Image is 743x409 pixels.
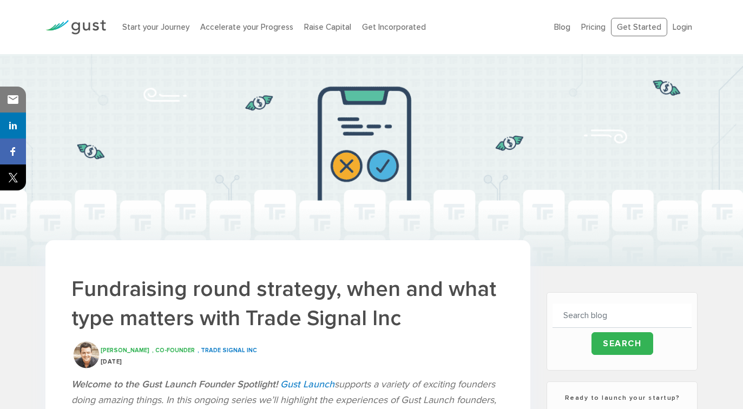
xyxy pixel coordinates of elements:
a: Accelerate your Progress [200,22,293,32]
a: Start your Journey [122,22,189,32]
a: Gust Launch [280,379,334,390]
input: Search blog [553,304,692,328]
a: Raise Capital [304,22,351,32]
span: , CO-FOUNDER [152,347,195,354]
input: Search [591,332,653,355]
img: Gust Logo [45,20,106,35]
span: , TRADE SIGNAL INC [198,347,257,354]
span: [PERSON_NAME] [101,347,149,354]
h3: Ready to launch your startup? [553,393,692,403]
span: [DATE] [101,358,122,365]
a: Get Started [611,18,667,37]
strong: Welcome to the Gust Launch Founder Spotlight! [71,379,278,390]
h1: Fundraising round strategy, when and what type matters with Trade Signal Inc [71,275,505,332]
a: Get Incorporated [362,22,426,32]
a: Blog [554,22,570,32]
a: Pricing [581,22,606,32]
img: Conrad Smith [73,341,100,368]
a: Login [673,22,692,32]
